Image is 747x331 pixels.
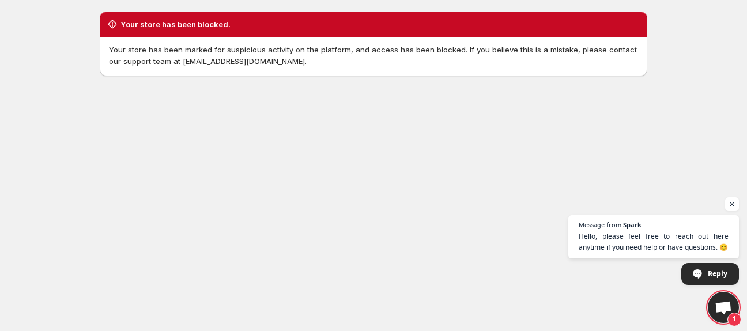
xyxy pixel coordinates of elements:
[579,231,729,253] span: Hello, please feel free to reach out here anytime if you need help or have questions. 😊
[579,221,621,228] span: Message from
[120,18,231,30] h2: Your store has been blocked.
[727,313,741,326] span: 1
[109,44,638,67] p: Your store has been marked for suspicious activity on the platform, and access has been blocked. ...
[708,264,727,284] span: Reply
[623,221,642,228] span: Spark
[708,292,739,323] div: Open chat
